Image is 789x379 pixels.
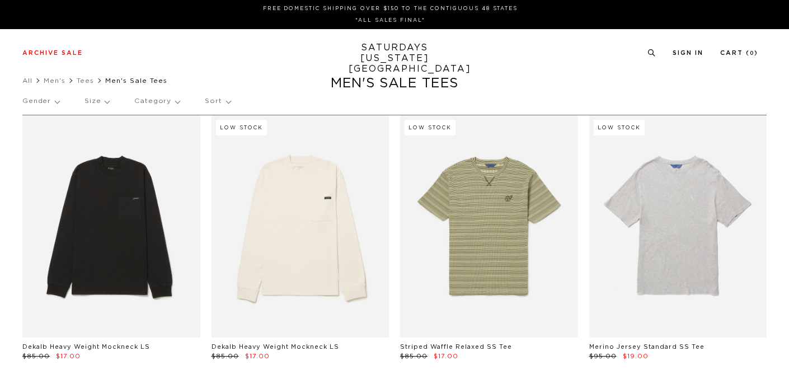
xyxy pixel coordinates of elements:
[22,353,50,359] span: $85.00
[134,88,180,114] p: Category
[405,120,455,135] div: Low Stock
[623,353,649,359] span: $19.00
[22,88,59,114] p: Gender
[400,344,512,350] a: Striped Waffle Relaxed SS Tee
[594,120,645,135] div: Low Stock
[22,344,150,350] a: Dekalb Heavy Weight Mockneck LS
[105,77,167,84] span: Men's Sale Tees
[205,88,230,114] p: Sort
[673,50,703,56] a: Sign In
[245,353,270,359] span: $17.00
[84,88,109,114] p: Size
[56,353,81,359] span: $17.00
[27,16,754,25] p: *ALL SALES FINAL*
[720,50,758,56] a: Cart (0)
[44,77,65,84] a: Men's
[22,50,83,56] a: Archive Sale
[22,77,32,84] a: All
[589,344,705,350] a: Merino Jersey Standard SS Tee
[212,344,339,350] a: Dekalb Heavy Weight Mockneck LS
[434,353,458,359] span: $17.00
[77,77,94,84] a: Tees
[589,353,617,359] span: $95.00
[216,120,267,135] div: Low Stock
[400,353,428,359] span: $85.00
[750,51,754,56] small: 0
[349,43,441,74] a: SATURDAYS[US_STATE][GEOGRAPHIC_DATA]
[27,4,754,13] p: FREE DOMESTIC SHIPPING OVER $150 TO THE CONTIGUOUS 48 STATES
[212,353,239,359] span: $85.00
